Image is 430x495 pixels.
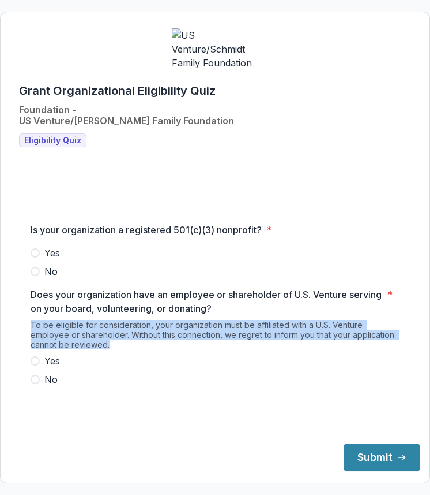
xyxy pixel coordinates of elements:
[172,28,258,70] img: US Venture/Schmidt Family Foundation
[44,354,60,368] span: Yes
[344,444,420,471] button: Submit
[24,136,81,146] span: Eligibility Quiz
[31,288,383,315] p: Does your organization have an employee or shareholder of U.S. Venture serving on your board, vol...
[19,105,234,126] h2: Foundation - US Venture/[PERSON_NAME] Family Foundation
[44,373,58,386] span: No
[44,246,60,260] span: Yes
[19,84,216,98] h1: Grant Organizational Eligibility Quiz
[31,223,262,237] p: Is your organization a registered 501(c)(3) nonprofit?
[31,320,399,354] div: To be eligible for consideration, your organization must be affiliated with a U.S. Venture employ...
[44,265,58,278] span: No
